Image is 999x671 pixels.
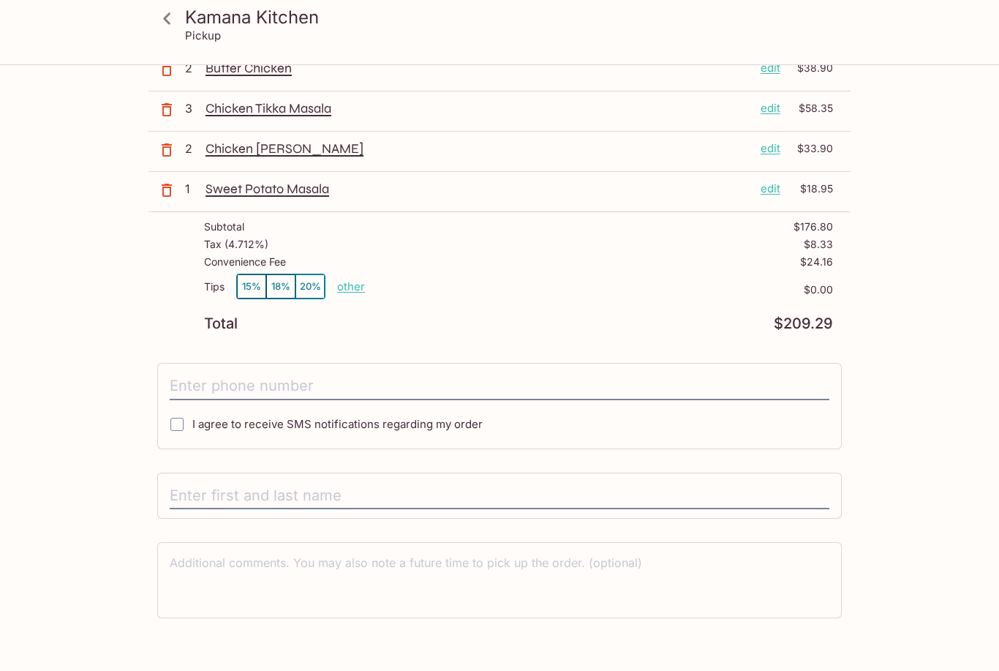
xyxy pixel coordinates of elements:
[185,100,200,116] p: 3
[800,256,833,268] p: $24.16
[206,60,749,76] p: Butter Chicken
[204,221,244,233] p: Subtotal
[192,417,483,431] span: I agree to receive SMS notifications regarding my order
[793,221,833,233] p: $176.80
[185,140,200,157] p: 2
[789,181,833,197] p: $18.95
[206,181,749,197] p: Sweet Potato Masala
[761,140,780,157] p: edit
[206,100,749,116] p: Chicken Tikka Masala
[185,60,200,76] p: 2
[185,6,839,29] h3: Kamana Kitchen
[237,274,266,299] button: 15%
[804,239,833,250] p: $8.33
[204,317,238,331] p: Total
[170,372,829,400] input: Enter phone number
[204,256,286,268] p: Convenience Fee
[295,274,325,299] button: 20%
[337,280,365,293] button: other
[206,140,749,157] p: Chicken [PERSON_NAME]
[204,281,225,293] p: Tips
[761,181,780,197] p: edit
[185,29,221,42] p: Pickup
[761,60,780,76] p: edit
[170,482,829,510] input: Enter first and last name
[761,100,780,116] p: edit
[774,317,833,331] p: $209.29
[789,60,833,76] p: $38.90
[365,284,833,296] p: $0.00
[185,181,200,197] p: 1
[789,140,833,157] p: $33.90
[204,239,268,250] p: Tax ( 4.712% )
[789,100,833,116] p: $58.35
[266,274,295,299] button: 18%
